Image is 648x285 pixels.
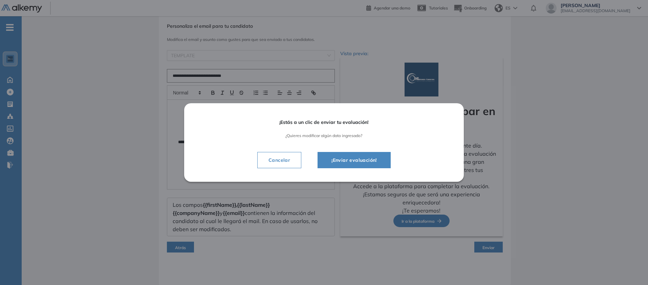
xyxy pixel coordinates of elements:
button: ¡Enviar evaluación! [318,152,391,168]
span: ¿Quieres modificar algún dato ingresado? [203,133,445,138]
span: Cancelar [263,156,296,164]
span: ¡Estás a un clic de enviar tu evaluación! [203,119,445,125]
span: ¡Enviar evaluación! [326,156,382,164]
button: Cancelar [257,152,301,168]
